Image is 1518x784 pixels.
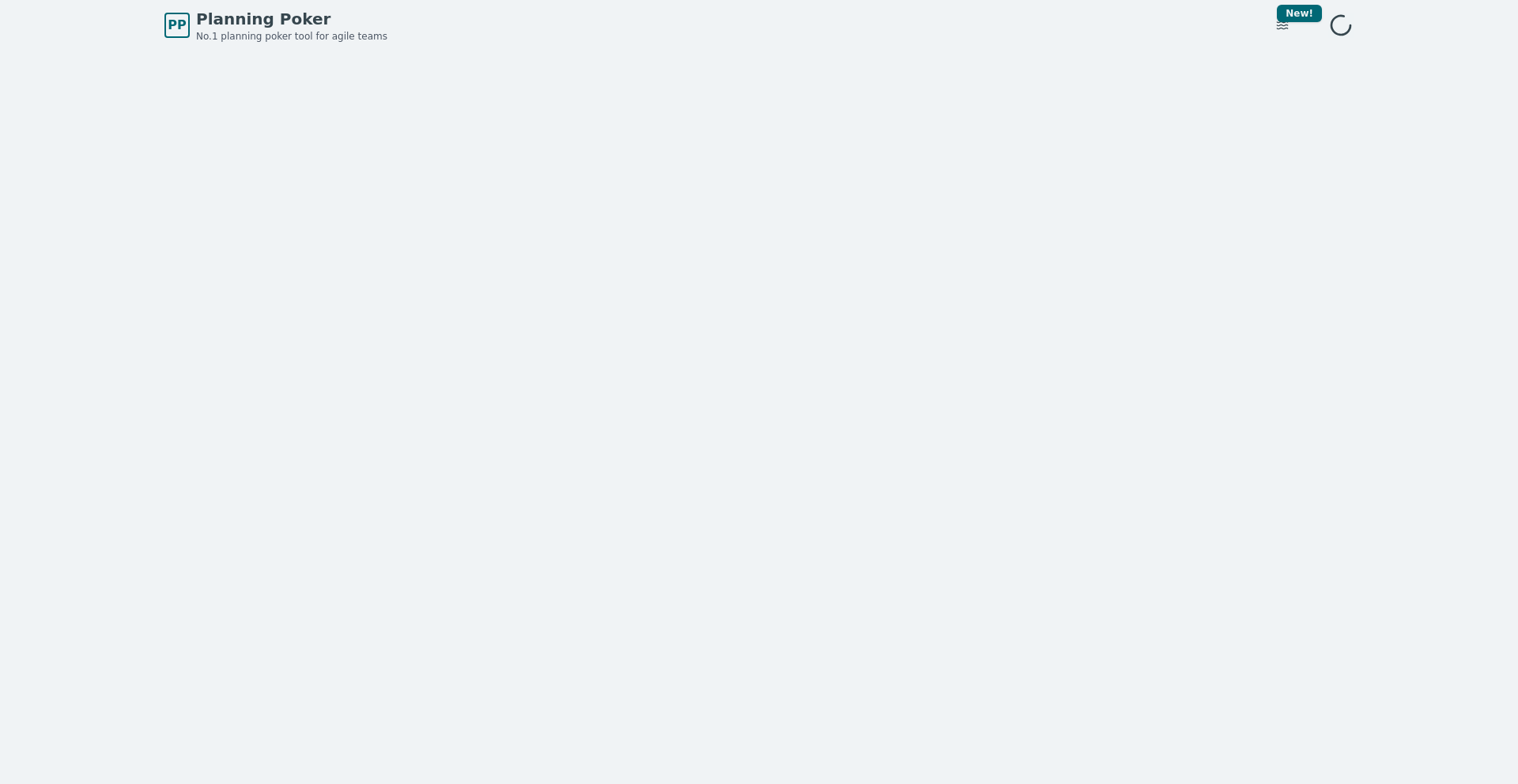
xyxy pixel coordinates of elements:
a: PPPlanning PokerNo.1 planning poker tool for agile teams [164,8,387,43]
span: Planning Poker [196,8,387,30]
button: New! [1268,11,1297,40]
span: PP [168,16,186,35]
span: No.1 planning poker tool for agile teams [196,30,387,43]
div: New! [1277,5,1322,22]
